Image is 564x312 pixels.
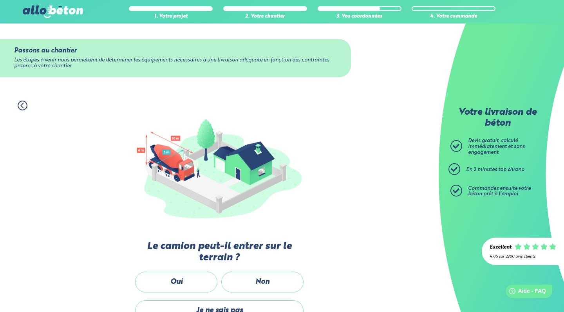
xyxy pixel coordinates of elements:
span: Devis gratuit, calculé immédiatement et sans engagement [468,138,525,155]
div: Passons au chantier [14,47,337,54]
label: Non [221,272,304,292]
div: Les étapes à venir nous permettent de déterminer les équipements nécessaires à une livraison adéq... [14,58,337,69]
div: 1. Votre projet [129,14,213,20]
img: allobéton [23,5,83,18]
span: Commandez ensuite votre béton prêt à l'emploi [468,186,531,197]
span: En 2 minutes top chrono [466,167,524,172]
div: 4.7/5 sur 2300 avis clients [490,254,556,259]
label: Le camion peut-il entrer sur le terrain ? [133,241,305,264]
div: Excellent [490,245,512,251]
div: 4. Votre commande [412,14,495,20]
div: 3. Vos coordonnées [318,14,401,20]
label: Oui [135,272,217,292]
iframe: Help widget launcher [494,281,555,303]
p: Votre livraison de béton [452,107,542,129]
div: 2. Votre chantier [223,14,307,20]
